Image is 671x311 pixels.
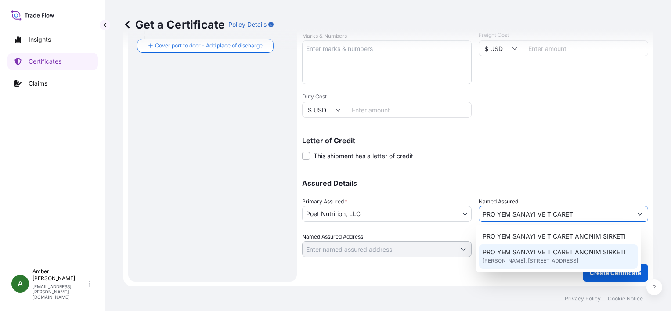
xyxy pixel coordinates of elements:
p: Get a Certificate [123,18,225,32]
input: Named Assured Address [303,241,455,257]
label: Named Assured Address [302,232,363,241]
button: Show suggestions [455,241,471,257]
p: Cookie Notice [608,295,643,302]
label: Named Assured [479,197,518,206]
span: Duty Cost [302,93,472,100]
p: Insights [29,35,51,44]
p: Privacy Policy [565,295,601,302]
input: Enter amount [346,102,472,118]
button: Show suggestions [632,206,648,222]
span: This shipment has a letter of credit [314,152,413,160]
p: Certificates [29,57,61,66]
span: A [18,279,23,288]
p: Assured Details [302,180,648,187]
p: [EMAIL_ADDRESS][PERSON_NAME][DOMAIN_NAME] [32,284,87,300]
p: Letter of Credit [302,137,648,144]
p: Amber [PERSON_NAME] [32,268,87,282]
span: PRO YEM SANAYI VE TICARET ANONIM SIRKETI [483,232,626,241]
p: Claims [29,79,47,88]
span: Poet Nutrition, LLC [306,210,361,218]
div: Suggestions [479,228,638,269]
input: Assured Name [479,206,632,222]
p: Policy Details [228,20,267,29]
span: PRO YEM SANAYI VE TICARET ANONIM SIRKETI [483,248,626,257]
p: Create Certificate [590,268,641,277]
span: Primary Assured [302,197,347,206]
span: [PERSON_NAME]. [STREET_ADDRESS] [483,257,578,265]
